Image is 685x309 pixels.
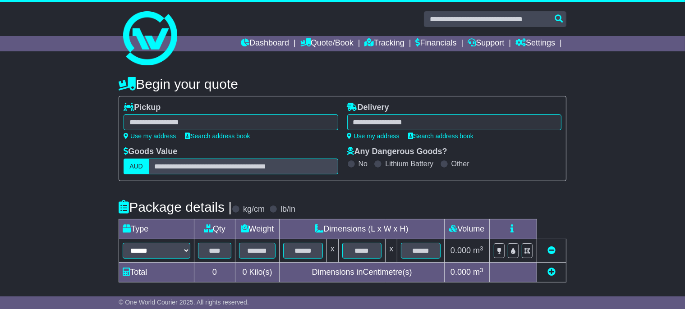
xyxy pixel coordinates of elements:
[119,299,249,306] span: © One World Courier 2025. All rights reserved.
[242,268,247,277] span: 0
[185,132,250,140] a: Search address book
[480,267,483,273] sup: 3
[119,263,194,282] td: Total
[243,204,265,214] label: kg/cm
[280,263,444,282] td: Dimensions in Centimetre(s)
[409,132,474,140] a: Search address book
[385,159,433,168] label: Lithium Battery
[416,36,457,51] a: Financials
[235,219,280,239] td: Weight
[468,36,504,51] a: Support
[444,219,489,239] td: Volume
[547,246,556,255] a: Remove this item
[280,219,444,239] td: Dimensions (L x W x H)
[347,132,400,140] a: Use my address
[280,204,295,214] label: lb/in
[547,268,556,277] a: Add new item
[124,159,149,174] label: AUD
[124,103,161,113] label: Pickup
[347,103,389,113] label: Delivery
[451,268,471,277] span: 0.000
[119,77,566,91] h4: Begin your quote
[515,36,555,51] a: Settings
[365,36,405,51] a: Tracking
[194,219,235,239] td: Qty
[359,159,368,168] label: No
[194,263,235,282] td: 0
[473,268,483,277] span: m
[124,132,176,140] a: Use my address
[119,219,194,239] td: Type
[347,147,447,157] label: Any Dangerous Goods?
[235,263,280,282] td: Kilo(s)
[451,159,469,168] label: Other
[473,246,483,255] span: m
[451,246,471,255] span: 0.000
[124,147,177,157] label: Goods Value
[119,200,232,214] h4: Package details |
[300,36,354,51] a: Quote/Book
[326,239,338,263] td: x
[241,36,289,51] a: Dashboard
[386,239,397,263] td: x
[480,245,483,252] sup: 3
